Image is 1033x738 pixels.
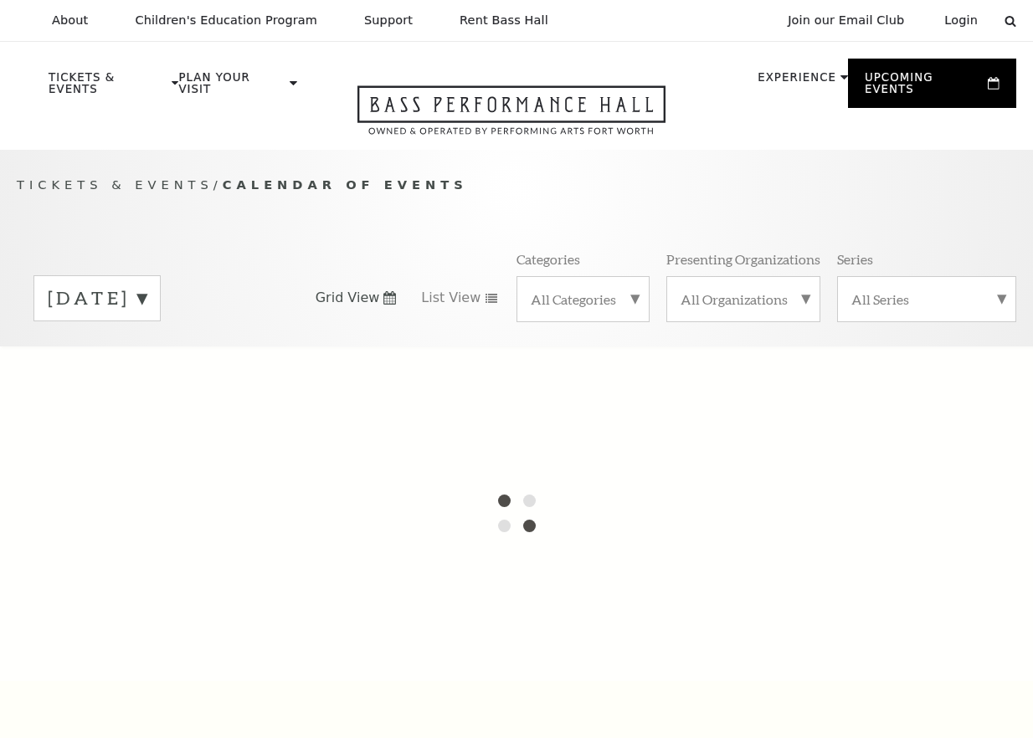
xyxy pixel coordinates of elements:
label: All Series [851,290,1002,308]
label: All Organizations [681,290,806,308]
span: Tickets & Events [17,177,213,192]
p: Rent Bass Hall [460,13,548,28]
label: All Categories [531,290,635,308]
p: Series [837,250,873,268]
p: Experience [758,72,836,92]
span: Calendar of Events [223,177,468,192]
p: Categories [516,250,580,268]
p: Plan Your Visit [178,72,285,104]
p: Tickets & Events [49,72,167,104]
p: Presenting Organizations [666,250,820,268]
span: List View [421,289,481,307]
label: [DATE] [48,285,146,311]
p: Support [364,13,413,28]
p: / [17,175,1016,196]
p: Children's Education Program [135,13,317,28]
p: Upcoming Events [865,72,984,104]
p: About [52,13,88,28]
span: Grid View [316,289,380,307]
